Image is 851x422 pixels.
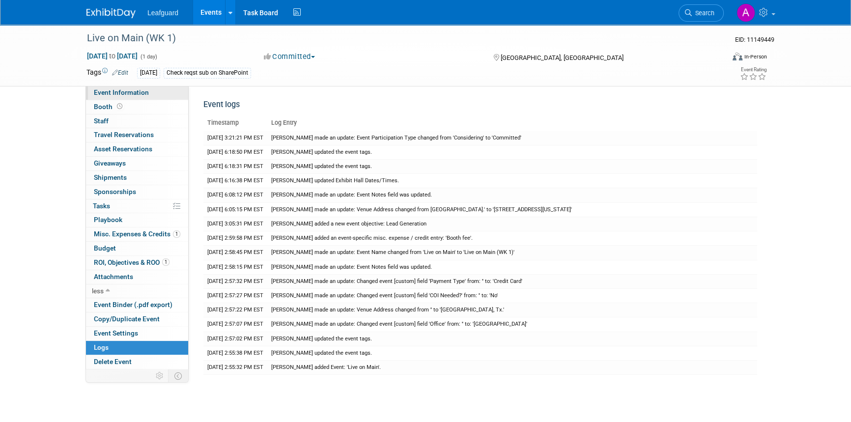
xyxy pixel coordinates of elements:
td: [DATE] 6:08:12 PM EST [203,188,267,202]
td: [PERSON_NAME] made an update: Changed event [custom] field 'Office' from: '' to: '[GEOGRAPHIC_DATA]' [267,317,757,332]
td: [DATE] 2:57:22 PM EST [203,303,267,317]
td: [PERSON_NAME] made an update: Venue Address changed from [GEOGRAPHIC_DATA].' to '[STREET_ADDRESS]... [267,202,757,217]
span: Asset Reservations [94,145,152,153]
span: Playbook [94,216,122,224]
td: [DATE] 2:55:38 PM EST [203,346,267,360]
td: [DATE] 3:21:21 PM EST [203,131,267,145]
span: Shipments [94,173,127,181]
span: [DATE] [DATE] [86,52,138,60]
td: [PERSON_NAME] made an update: Event Name changed from 'Live on Main' to 'Live on Main (WK 1)' [267,246,757,260]
a: Tasks [86,199,188,213]
img: ExhibitDay [86,8,136,18]
a: Staff [86,114,188,128]
a: Asset Reservations [86,142,188,156]
div: Event Format [666,51,767,66]
a: Budget [86,242,188,255]
img: Format-Inperson.png [733,53,742,60]
td: [PERSON_NAME] made an update: Event Notes field was updated. [267,188,757,202]
a: Shipments [86,171,188,185]
a: Search [679,4,724,22]
td: [DATE] 2:57:27 PM EST [203,289,267,303]
div: Check reqst sub on SharePoint [164,68,251,78]
td: [PERSON_NAME] updated the event tags. [267,346,757,360]
a: Event Settings [86,327,188,340]
td: [DATE] 6:05:15 PM EST [203,202,267,217]
span: Booth [94,103,124,111]
button: Committed [260,52,319,62]
span: Event Settings [94,329,138,337]
td: Toggle Event Tabs [169,369,189,382]
div: In-Person [744,53,767,60]
td: [DATE] 6:18:50 PM EST [203,145,267,159]
span: Event Binder (.pdf export) [94,301,172,309]
span: Budget [94,244,116,252]
span: Logs [94,343,109,351]
img: Arlene Duncan [737,3,755,22]
span: Leafguard [147,9,178,17]
a: Attachments [86,270,188,284]
span: Event ID: 11149449 [735,36,774,43]
a: ROI, Objectives & ROO1 [86,256,188,270]
td: [DATE] 3:05:31 PM EST [203,217,267,231]
td: [DATE] 2:59:58 PM EST [203,231,267,246]
td: [PERSON_NAME] made an update: Event Notes field was updated. [267,260,757,274]
span: to [108,52,117,60]
td: [DATE] 2:55:32 PM EST [203,361,267,375]
a: Event Binder (.pdf export) [86,298,188,312]
div: Live on Main (WK 1) [84,29,709,47]
span: Misc. Expenses & Credits [94,230,180,238]
td: [DATE] 2:58:45 PM EST [203,246,267,260]
span: 1 [173,230,180,238]
span: Staff [94,117,109,125]
span: Attachments [94,273,133,281]
td: [PERSON_NAME] updated the event tags. [267,145,757,159]
span: ROI, Objectives & ROO [94,258,170,266]
a: Giveaways [86,157,188,170]
td: [DATE] 2:58:15 PM EST [203,260,267,274]
a: Copy/Duplicate Event [86,312,188,326]
a: Misc. Expenses & Credits1 [86,227,188,241]
span: Giveaways [94,159,126,167]
a: Playbook [86,213,188,227]
span: Delete Event [94,358,132,366]
td: [PERSON_NAME] made an update: Venue Address changed from '' to '[GEOGRAPHIC_DATA], Tx.' [267,303,757,317]
td: [DATE] 6:16:38 PM EST [203,174,267,188]
td: [DATE] 2:57:07 PM EST [203,317,267,332]
span: Booth not reserved yet [115,103,124,110]
td: [PERSON_NAME] made an update: Event Participation Type changed from 'Considering' to 'Committed' [267,131,757,145]
a: Booth [86,100,188,114]
span: Copy/Duplicate Event [94,315,160,323]
span: (1 day) [140,54,157,60]
td: [PERSON_NAME] updated the event tags. [267,160,757,174]
span: Search [692,9,714,17]
td: [PERSON_NAME] made an update: Changed event [custom] field 'Payment Type' from: '' to: 'Credit Card' [267,274,757,288]
td: [DATE] 6:18:31 PM EST [203,160,267,174]
a: Logs [86,341,188,355]
td: [PERSON_NAME] updated the event tags. [267,332,757,346]
td: [DATE] 2:57:32 PM EST [203,274,267,288]
div: Event logs [203,99,757,115]
span: Tasks [93,202,110,210]
a: Sponsorships [86,185,188,199]
a: Delete Event [86,355,188,369]
td: [PERSON_NAME] added an event-specific misc. expense / credit entry: 'Booth fee'. [267,231,757,246]
div: [DATE] [137,68,160,78]
a: less [86,284,188,298]
td: [PERSON_NAME] updated Exhibit Hall Dates/Times. [267,174,757,188]
span: Travel Reservations [94,131,154,139]
div: Event Rating [740,67,766,72]
a: Travel Reservations [86,128,188,142]
span: Sponsorships [94,188,136,196]
a: Event Information [86,86,188,100]
td: Personalize Event Tab Strip [151,369,169,382]
td: [PERSON_NAME] added a new event objective: Lead Generation [267,217,757,231]
span: Event Information [94,88,149,96]
span: [GEOGRAPHIC_DATA], [GEOGRAPHIC_DATA] [500,54,623,61]
td: [PERSON_NAME] made an update: Changed event [custom] field 'COI Needed?' from: '' to: 'No' [267,289,757,303]
span: 1 [162,258,170,266]
span: less [92,287,104,295]
a: Edit [112,69,128,76]
td: [PERSON_NAME] added Event: 'Live on Main'. [267,361,757,375]
td: Tags [86,67,128,79]
td: [DATE] 2:57:02 PM EST [203,332,267,346]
